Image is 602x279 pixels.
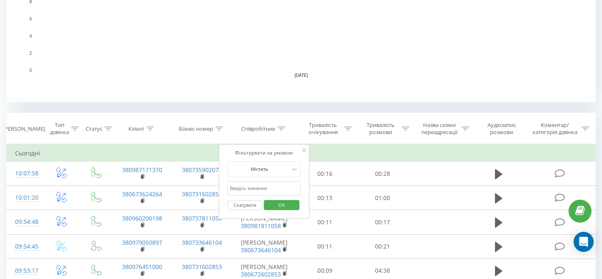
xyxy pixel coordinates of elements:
[354,186,411,210] td: 01:00
[29,68,32,73] text: 0
[15,263,35,279] div: 09:53:17
[241,222,281,230] a: 380981811058
[361,122,400,136] div: Тривалість розмови
[264,200,300,211] button: OK
[232,210,296,234] td: [PERSON_NAME]
[574,232,594,252] div: Open Intercom Messenger
[122,214,162,222] a: 380960200198
[227,200,263,211] button: Скасувати
[296,234,354,259] td: 00:11
[86,125,102,132] div: Статус
[227,149,301,157] div: Фільтрувати за умовою
[50,122,69,136] div: Тип дзвінка
[241,246,281,254] a: 380673646104
[182,263,222,271] a: 380731602853
[354,210,411,234] td: 00:17
[182,190,222,198] a: 380731602853
[296,162,354,186] td: 00:16
[295,73,308,78] text: [DATE]
[354,162,411,186] td: 00:28
[29,17,32,21] text: 6
[122,166,162,174] a: 380987171370
[304,122,342,136] div: Тривалість очікування
[232,234,296,259] td: [PERSON_NAME]
[15,165,35,182] div: 10:07:58
[29,34,32,38] text: 4
[296,210,354,234] td: 00:11
[241,125,275,132] div: Співробітник
[128,125,144,132] div: Клієнт
[122,190,162,198] a: 380673624264
[354,234,411,259] td: 00:21
[122,238,162,246] a: 380979050897
[227,181,301,196] input: Введіть значення
[15,238,35,255] div: 09:54:45
[7,145,596,162] td: Сьогодні
[296,186,354,210] td: 00:13
[241,270,281,278] a: 380672602853
[179,125,213,132] div: Бізнес номер
[182,214,222,222] a: 380737811058
[182,238,222,246] a: 380733646104
[479,122,524,136] div: Аудіозапис розмови
[270,198,293,211] span: OK
[122,263,162,271] a: 380976451000
[419,122,459,136] div: Назва схеми переадресації
[3,125,45,132] div: [PERSON_NAME]
[182,166,222,174] a: 380735902071
[15,190,35,206] div: 10:01:20
[15,214,35,230] div: 09:54:48
[29,51,32,56] text: 2
[531,122,579,136] div: Коментар/категорія дзвінка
